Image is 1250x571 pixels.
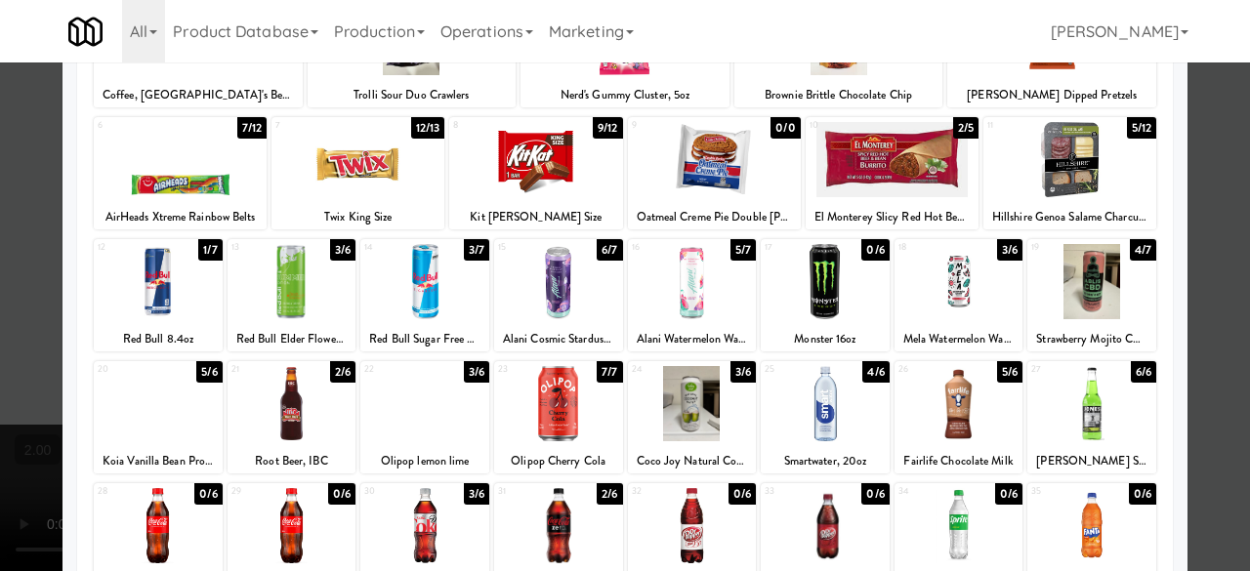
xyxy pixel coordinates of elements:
[628,361,757,473] div: 243/6Coco Joy Natural Coconut Water
[861,239,889,261] div: 0/6
[593,117,622,139] div: 9/12
[97,205,264,229] div: AirHeads Xtreme Rainbow Belts
[94,449,223,473] div: Koia Vanilla Bean Protein Shake
[1027,449,1156,473] div: [PERSON_NAME] Soda, Green Apple
[360,327,489,351] div: Red Bull Sugar Free 8.4oz
[809,205,976,229] div: El Monterey Slicy Red Hot Beef and Bean Burrito
[464,239,489,261] div: 3/7
[453,117,536,134] div: 8
[94,83,303,107] div: Coffee, [GEOGRAPHIC_DATA]'s Best Portside Blend
[237,117,267,139] div: 7/12
[861,483,889,505] div: 0/6
[360,449,489,473] div: Olipop lemon lime
[983,117,1156,229] div: 115/12Hillshire Genoa Salame Charcuterie Plate
[1130,239,1156,261] div: 4/7
[97,327,220,351] div: Red Bull 8.4oz
[275,117,358,134] div: 7
[730,239,756,261] div: 5/7
[806,205,979,229] div: El Monterey Slicy Red Hot Beef and Bean Burrito
[1031,361,1092,378] div: 27
[230,327,354,351] div: Red Bull Elder Flower Curuba 8.4oz
[631,449,754,473] div: Coco Joy Natural Coconut Water
[363,449,486,473] div: Olipop lemon lime
[521,83,729,107] div: Nerd's Gummy Cluster, 5oz
[628,205,801,229] div: Oatmeal Creme Pie Double [PERSON_NAME] - [PERSON_NAME]
[761,239,890,351] div: 170/6Monster 16oz
[228,449,356,473] div: Root Beer, IBC
[1030,327,1153,351] div: Strawberry Mojito CBD Infused Drink, Ablis
[995,483,1022,505] div: 0/6
[897,449,1021,473] div: Fairlife Chocolate Milk
[895,361,1023,473] div: 265/6Fairlife Chocolate Milk
[228,239,356,351] div: 133/6Red Bull Elder Flower Curuba 8.4oz
[897,327,1021,351] div: Mela Watermelon Water
[632,117,715,134] div: 9
[271,205,444,229] div: Twix King Size
[308,83,517,107] div: Trolli Sour Duo Crawlers
[311,83,514,107] div: Trolli Sour Duo Crawlers
[765,361,825,378] div: 25
[734,83,943,107] div: Brownie Brittle Chocolate Chip
[761,449,890,473] div: Smartwater, 20oz
[1131,361,1156,383] div: 6/6
[498,239,559,256] div: 15
[895,449,1023,473] div: Fairlife Chocolate Milk
[196,361,222,383] div: 5/6
[364,239,425,256] div: 14
[765,239,825,256] div: 17
[997,239,1022,261] div: 3/6
[494,361,623,473] div: 237/7Olipop Cherry Cola
[771,117,800,139] div: 0/0
[764,449,887,473] div: Smartwater, 20oz
[98,483,158,500] div: 28
[97,449,220,473] div: Koia Vanilla Bean Protein Shake
[328,483,355,505] div: 0/6
[274,205,441,229] div: Twix King Size
[98,239,158,256] div: 12
[953,117,979,139] div: 2/5
[449,205,622,229] div: Kit [PERSON_NAME] Size
[452,205,619,229] div: Kit [PERSON_NAME] Size
[98,361,158,378] div: 20
[761,327,890,351] div: Monster 16oz
[764,327,887,351] div: Monster 16oz
[862,361,889,383] div: 4/6
[1129,483,1156,505] div: 0/6
[363,327,486,351] div: Red Bull Sugar Free 8.4oz
[765,483,825,500] div: 33
[947,83,1156,107] div: [PERSON_NAME] Dipped Pretzels
[631,327,754,351] div: Alani Watermelon Wave 12oz
[597,483,622,505] div: 2/6
[597,239,622,261] div: 6/7
[729,483,756,505] div: 0/6
[494,239,623,351] div: 156/7Alani Cosmic Stardust 12oz
[94,361,223,473] div: 205/6Koia Vanilla Bean Protein Shake
[895,327,1023,351] div: Mela Watermelon Water
[806,117,979,229] div: 102/5El Monterey Slicy Red Hot Beef and Bean Burrito
[97,83,300,107] div: Coffee, [GEOGRAPHIC_DATA]'s Best Portside Blend
[997,361,1022,383] div: 5/6
[497,327,620,351] div: Alani Cosmic Stardust 12oz
[597,361,622,383] div: 7/7
[360,239,489,351] div: 143/7Red Bull Sugar Free 8.4oz
[1027,361,1156,473] div: 276/6[PERSON_NAME] Soda, Green Apple
[898,239,959,256] div: 18
[330,239,355,261] div: 3/6
[523,83,727,107] div: Nerd's Gummy Cluster, 5oz
[631,205,798,229] div: Oatmeal Creme Pie Double [PERSON_NAME] - [PERSON_NAME]
[364,483,425,500] div: 30
[1030,449,1153,473] div: [PERSON_NAME] Soda, Green Apple
[628,327,757,351] div: Alani Watermelon Wave 12oz
[228,361,356,473] div: 212/6Root Beer, IBC
[449,117,622,229] div: 89/12Kit [PERSON_NAME] Size
[1031,239,1092,256] div: 19
[898,361,959,378] div: 26
[198,239,222,261] div: 1/7
[231,361,292,378] div: 21
[498,483,559,500] div: 31
[94,117,267,229] div: 67/12AirHeads Xtreme Rainbow Belts
[464,361,489,383] div: 3/6
[68,15,103,49] img: Micromart
[94,205,267,229] div: AirHeads Xtreme Rainbow Belts
[950,83,1153,107] div: [PERSON_NAME] Dipped Pretzels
